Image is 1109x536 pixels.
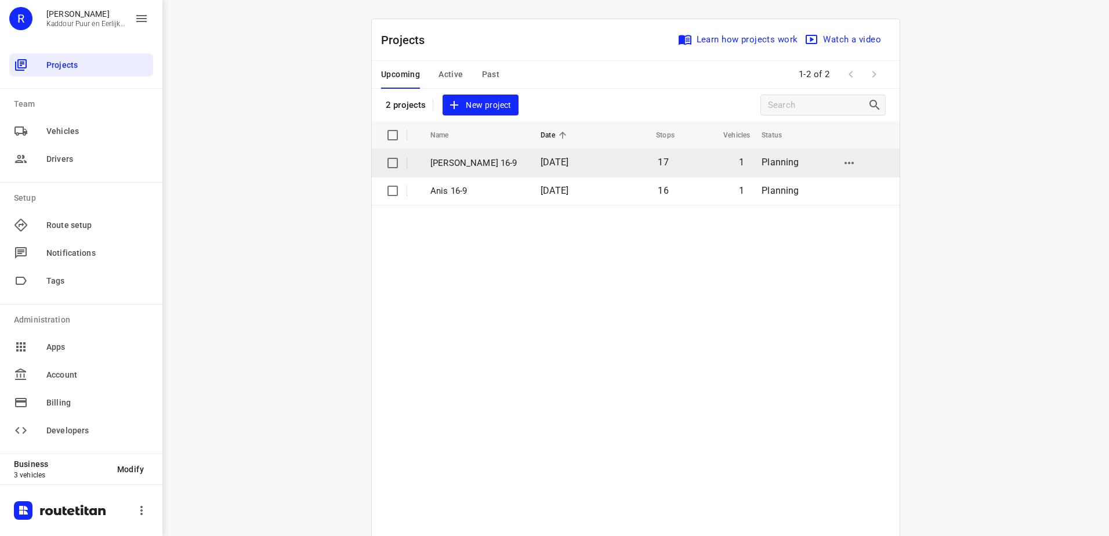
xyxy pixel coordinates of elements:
[46,20,125,28] p: Kaddour Puur en Eerlijk Vlees B.V.
[762,185,799,196] span: Planning
[9,213,153,237] div: Route setup
[9,363,153,386] div: Account
[9,147,153,171] div: Drivers
[46,219,148,231] span: Route setup
[430,128,464,142] span: Name
[14,192,153,204] p: Setup
[541,185,568,196] span: [DATE]
[14,314,153,326] p: Administration
[9,269,153,292] div: Tags
[9,53,153,77] div: Projects
[14,471,108,479] p: 3 vehicles
[868,98,885,112] div: Search
[794,62,835,87] span: 1-2 of 2
[9,7,32,30] div: R
[386,100,426,110] p: 2 projects
[46,369,148,381] span: Account
[708,128,750,142] span: Vehicles
[739,157,744,168] span: 1
[381,31,434,49] p: Projects
[438,67,463,82] span: Active
[739,185,744,196] span: 1
[9,241,153,265] div: Notifications
[14,98,153,110] p: Team
[862,63,886,86] span: Next Page
[46,425,148,437] span: Developers
[762,157,799,168] span: Planning
[46,153,148,165] span: Drivers
[46,397,148,409] span: Billing
[381,67,420,82] span: Upcoming
[9,391,153,414] div: Billing
[46,9,125,19] p: Rachid Kaddour
[768,96,868,114] input: Search projects
[541,157,568,168] span: [DATE]
[430,184,523,198] p: Anis 16-9
[443,95,518,116] button: New project
[541,128,570,142] span: Date
[14,459,108,469] p: Business
[641,128,675,142] span: Stops
[9,119,153,143] div: Vehicles
[46,59,148,71] span: Projects
[450,98,511,113] span: New project
[482,67,500,82] span: Past
[9,419,153,442] div: Developers
[46,275,148,287] span: Tags
[658,157,668,168] span: 17
[46,125,148,137] span: Vehicles
[762,128,797,142] span: Status
[46,341,148,353] span: Apps
[658,185,668,196] span: 16
[46,247,148,259] span: Notifications
[839,63,862,86] span: Previous Page
[9,335,153,358] div: Apps
[108,459,153,480] button: Modify
[117,465,144,474] span: Modify
[430,157,523,170] p: [PERSON_NAME] 16-9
